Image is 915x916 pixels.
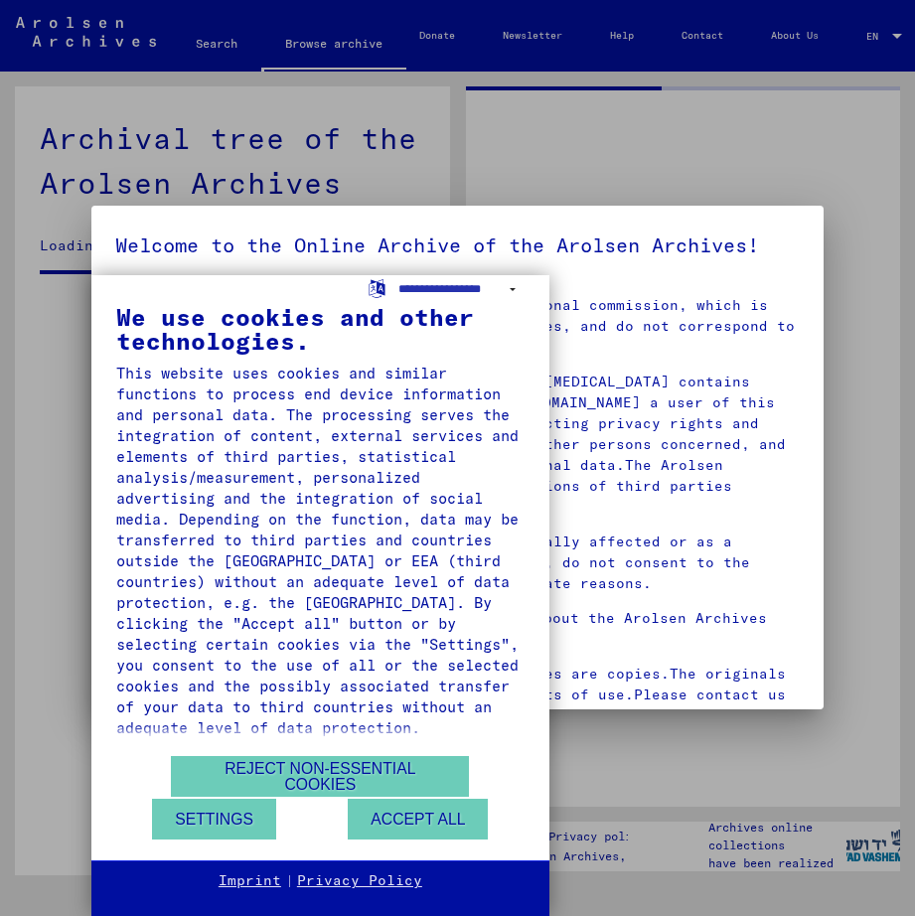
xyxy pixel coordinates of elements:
button: Settings [152,799,276,840]
a: Imprint [219,871,281,891]
div: We use cookies and other technologies. [116,305,525,353]
a: Privacy Policy [297,871,422,891]
button: Reject non-essential cookies [171,756,469,797]
button: Accept all [348,799,488,840]
div: This website uses cookies and similar functions to process end device information and personal da... [116,363,525,738]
